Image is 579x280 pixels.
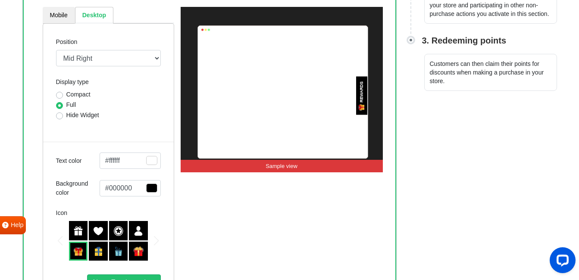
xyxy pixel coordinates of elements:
[181,160,383,173] p: Sample view
[543,244,579,280] iframe: LiveChat chat widget
[56,37,78,47] label: Position
[422,34,507,47] h3: 3. Redeeming points
[75,7,113,24] a: Desktop
[56,78,89,87] label: Display type
[58,236,63,246] div: Previous slide
[154,236,159,246] div: Next slide
[66,100,76,109] label: Full
[56,208,67,218] label: Icon
[181,7,383,172] img: widget_preview_desktop.79b2d859.webp
[66,111,99,120] label: Hide Widget
[66,90,91,99] label: Compact
[360,81,365,103] div: REWARDS
[56,156,100,165] label: Text color
[358,104,365,111] img: 05-widget-icon.png
[56,179,100,197] label: Background color
[43,7,75,24] a: Mobile
[11,221,24,230] span: Help
[424,54,557,91] p: Customers can then claim their points for discounts when making a purchase in your store.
